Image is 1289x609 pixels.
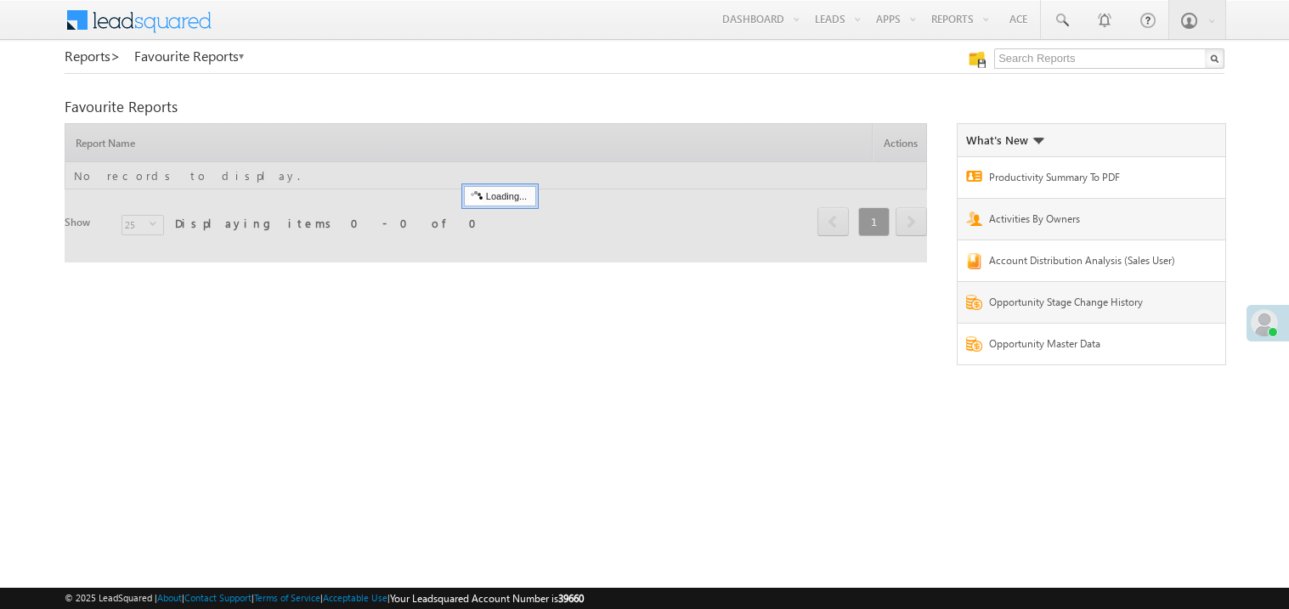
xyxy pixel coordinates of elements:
[989,211,1188,231] a: Activities By Owners
[390,592,584,605] span: Your Leadsquared Account Number is
[966,336,982,352] img: Report
[989,295,1188,314] a: Opportunity Stage Change History
[1032,138,1044,144] img: What's new
[966,295,982,310] img: Report
[994,48,1224,69] input: Search Reports
[157,592,182,603] a: About
[966,253,982,269] img: Report
[966,211,982,226] img: Report
[966,133,1044,148] div: What's New
[989,170,1188,189] a: Productivity Summary To PDF
[969,51,986,68] img: Manage all your saved reports!
[65,590,584,606] span: © 2025 LeadSquared | | | | |
[989,336,1188,356] a: Opportunity Master Data
[464,186,536,206] div: Loading...
[966,171,982,182] img: Report
[65,99,1224,115] div: Favourite Reports
[184,592,252,603] a: Contact Support
[110,46,121,65] span: >
[65,48,121,64] a: Reports>
[134,48,246,64] a: Favourite Reports
[254,592,320,603] a: Terms of Service
[558,592,584,605] span: 39660
[323,592,387,603] a: Acceptable Use
[989,253,1188,273] a: Account Distribution Analysis (Sales User)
